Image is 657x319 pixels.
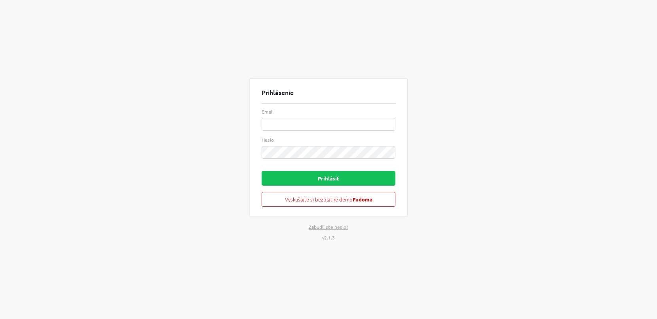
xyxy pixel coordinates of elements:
[262,171,395,186] button: Prihlásiť
[262,109,395,114] label: Email
[262,89,395,104] div: Prihlásenie
[353,196,372,203] strong: Fudoma
[262,137,395,142] label: Heslo
[262,192,395,207] button: Vyskúšajte si bezplatné demoFudoma
[249,234,408,241] div: v2.1.3
[309,223,348,230] a: Zabudli ste heslo?
[262,191,395,199] a: Vyskúšajte si bezplatné demoFudoma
